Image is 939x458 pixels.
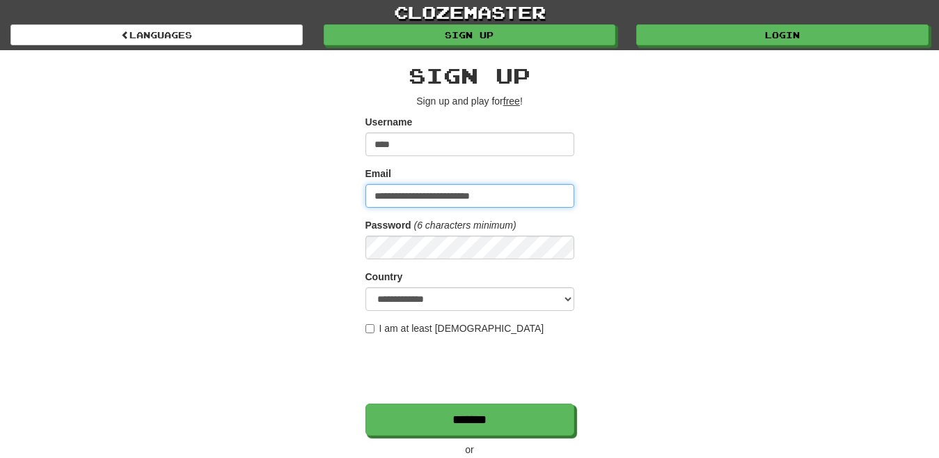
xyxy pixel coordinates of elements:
[324,24,616,45] a: Sign up
[503,96,520,107] u: free
[365,167,391,181] label: Email
[365,94,574,108] p: Sign up and play for !
[365,342,577,397] iframe: reCAPTCHA
[365,270,403,284] label: Country
[365,115,413,129] label: Username
[365,321,544,335] label: I am at least [DEMOGRAPHIC_DATA]
[365,443,574,457] p: or
[365,218,411,232] label: Password
[10,24,303,45] a: Languages
[414,220,516,231] em: (6 characters minimum)
[365,324,374,333] input: I am at least [DEMOGRAPHIC_DATA]
[365,64,574,87] h2: Sign up
[636,24,929,45] a: Login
